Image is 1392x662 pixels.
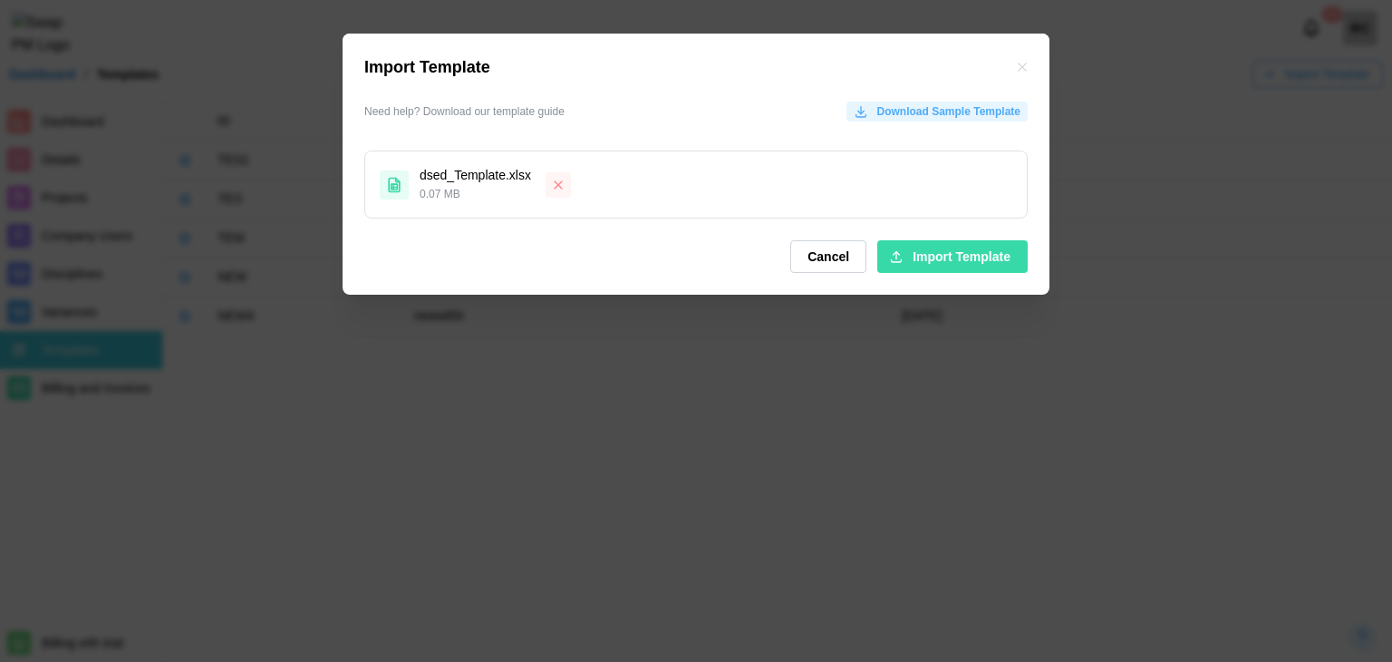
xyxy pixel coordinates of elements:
div: dsed_Template.xlsx [420,166,531,186]
span: Download Sample Template [877,102,1020,121]
span: Import Template [913,241,1010,272]
button: Download Sample Template [846,102,1028,122]
span: Cancel [807,241,849,272]
button: Cancel [790,240,866,273]
div: Need help? Download our template guide [364,103,565,121]
button: Import Template [877,240,1028,273]
div: 0.07 MB [420,186,531,203]
div: Import Template [364,55,490,81]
